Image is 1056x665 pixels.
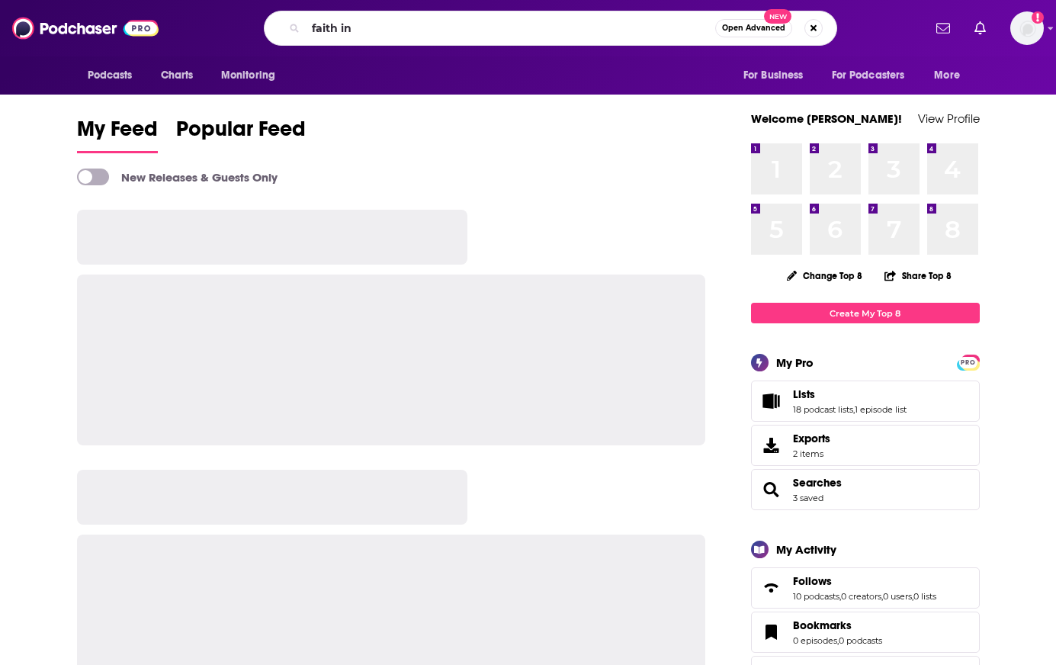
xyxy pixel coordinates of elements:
a: Bookmarks [793,618,882,632]
a: 0 lists [913,591,936,602]
a: Searches [793,476,842,490]
button: open menu [210,61,295,90]
a: Searches [756,479,787,500]
button: open menu [923,61,979,90]
span: For Podcasters [832,65,905,86]
span: Podcasts [88,65,133,86]
a: 0 podcasts [839,635,882,646]
span: , [853,404,855,415]
span: 2 items [793,448,830,459]
button: open menu [733,61,823,90]
button: Share Top 8 [884,261,952,291]
a: 3 saved [793,493,823,503]
span: , [912,591,913,602]
a: Welcome [PERSON_NAME]! [751,111,902,126]
span: Bookmarks [751,612,980,653]
img: User Profile [1010,11,1044,45]
span: Follows [793,574,832,588]
a: Lists [756,390,787,412]
svg: Add a profile image [1032,11,1044,24]
span: Lists [751,381,980,422]
a: Lists [793,387,907,401]
a: New Releases & Guests Only [77,169,278,185]
a: Charts [151,61,203,90]
div: Search podcasts, credits, & more... [264,11,837,46]
button: Change Top 8 [778,266,872,285]
button: open menu [822,61,927,90]
a: 0 users [883,591,912,602]
a: My Feed [77,116,158,153]
a: Exports [751,425,980,466]
span: Exports [793,432,830,445]
a: Popular Feed [176,116,306,153]
a: Bookmarks [756,622,787,643]
span: , [839,591,841,602]
span: , [881,591,883,602]
span: Open Advanced [722,24,785,32]
span: Searches [751,469,980,510]
a: Show notifications dropdown [968,15,992,41]
a: 10 podcasts [793,591,839,602]
span: PRO [959,357,977,368]
a: 18 podcast lists [793,404,853,415]
span: Lists [793,387,815,401]
input: Search podcasts, credits, & more... [306,16,715,40]
div: My Pro [776,355,814,370]
a: Show notifications dropdown [930,15,956,41]
a: Create My Top 8 [751,303,980,323]
span: Charts [161,65,194,86]
span: My Feed [77,116,158,151]
a: Follows [756,577,787,599]
a: 0 creators [841,591,881,602]
a: View Profile [918,111,980,126]
button: open menu [77,61,152,90]
a: 0 episodes [793,635,837,646]
span: Bookmarks [793,618,852,632]
a: PRO [959,356,977,368]
img: Podchaser - Follow, Share and Rate Podcasts [12,14,159,43]
span: For Business [743,65,804,86]
button: Show profile menu [1010,11,1044,45]
span: Exports [756,435,787,456]
button: Open AdvancedNew [715,19,792,37]
span: , [837,635,839,646]
span: Monitoring [221,65,275,86]
span: Logged in as shcarlos [1010,11,1044,45]
a: Follows [793,574,936,588]
span: Popular Feed [176,116,306,151]
span: Follows [751,567,980,609]
span: More [934,65,960,86]
a: 1 episode list [855,404,907,415]
span: New [764,9,791,24]
div: My Activity [776,542,836,557]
